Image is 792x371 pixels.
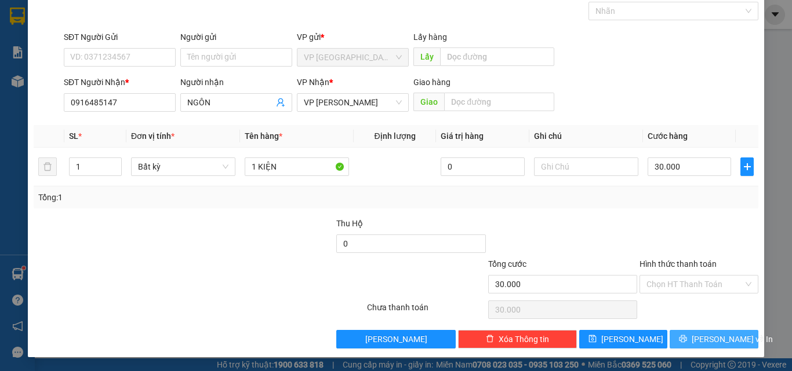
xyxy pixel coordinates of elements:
span: Giá trị hàng [441,131,484,141]
span: Giao hàng [413,78,451,87]
div: Tổng: 1 [38,191,307,204]
button: save[PERSON_NAME] [579,330,668,348]
span: Cước hàng [648,131,688,141]
button: [PERSON_NAME] [336,330,455,348]
span: Bất kỳ [138,158,228,175]
span: Tên hàng [245,131,282,141]
b: BIÊN NHẬN GỬI HÀNG HÓA [75,17,111,111]
span: Xóa Thông tin [499,333,549,346]
span: VP Sài Gòn [304,49,402,66]
span: VP Nhận [297,78,329,87]
span: delete [486,335,494,344]
button: plus [740,157,754,176]
span: save [588,335,597,344]
span: [PERSON_NAME] [601,333,663,346]
span: Lấy [413,47,440,66]
span: plus [741,162,753,171]
input: Dọc đường [444,93,554,111]
div: Người nhận [180,76,292,89]
label: Hình thức thanh toán [640,259,717,269]
span: Thu Hộ [336,219,363,228]
span: Giao [413,93,444,111]
div: Người gửi [180,31,292,43]
span: SL [69,131,78,141]
input: 0 [441,157,524,176]
div: VP gửi [297,31,409,43]
img: logo.jpg [126,14,154,42]
input: Ghi Chú [534,157,638,176]
div: Chưa thanh toán [366,301,487,321]
span: [PERSON_NAME] và In [692,333,773,346]
th: Ghi chú [529,125,643,148]
input: VD: Bàn, Ghế [245,157,349,176]
span: Tổng cước [488,259,526,269]
button: deleteXóa Thông tin [458,330,577,348]
span: [PERSON_NAME] [365,333,427,346]
span: Định lượng [374,131,415,141]
div: SĐT Người Gửi [64,31,176,43]
span: user-add [276,98,285,107]
button: printer[PERSON_NAME] và In [670,330,758,348]
div: SĐT Người Nhận [64,76,176,89]
b: [DOMAIN_NAME] [97,44,159,53]
span: Lấy hàng [413,32,447,42]
button: delete [38,157,57,176]
span: Đơn vị tính [131,131,175,141]
li: (c) 2017 [97,55,159,69]
span: printer [679,335,687,344]
b: [PERSON_NAME] [14,75,66,129]
span: VP Phan Thiết [304,94,402,111]
input: Dọc đường [440,47,554,66]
